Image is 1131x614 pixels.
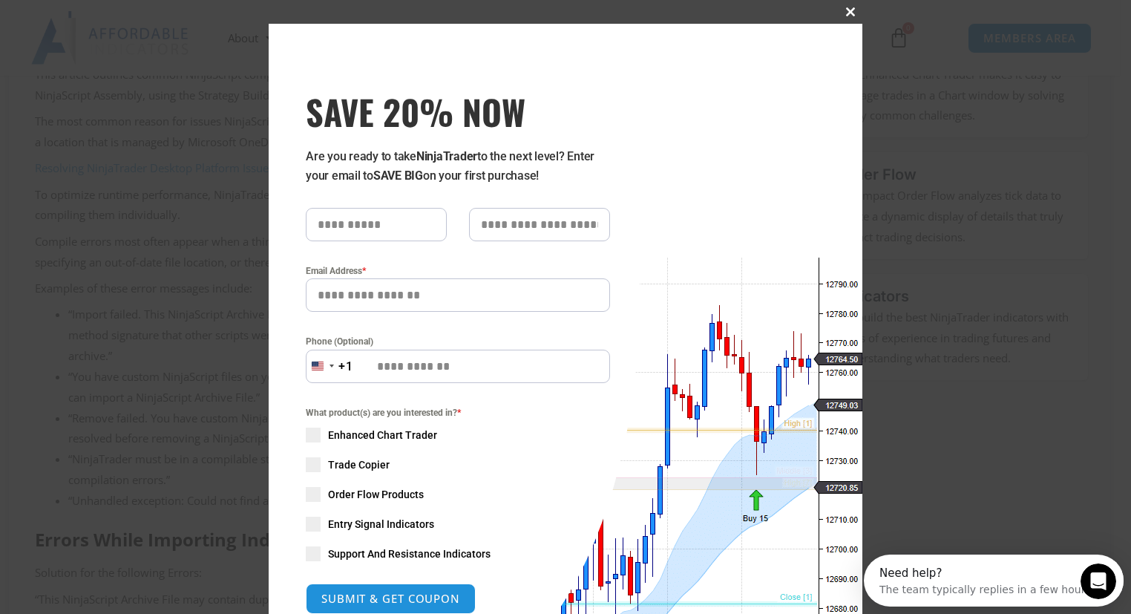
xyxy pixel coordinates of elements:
[306,264,610,278] label: Email Address
[306,457,610,472] label: Trade Copier
[306,487,610,502] label: Order Flow Products
[306,334,610,349] label: Phone (Optional)
[306,584,476,614] button: SUBMIT & GET COUPON
[1081,564,1116,599] iframe: Intercom live chat
[16,13,230,25] div: Need help?
[306,147,610,186] p: Are you ready to take to the next level? Enter your email to on your first purchase!
[373,169,423,183] strong: SAVE BIG
[306,350,353,383] button: Selected country
[328,546,491,561] span: Support And Resistance Indicators
[338,357,353,376] div: +1
[6,6,274,47] div: Open Intercom Messenger
[328,487,424,502] span: Order Flow Products
[306,428,610,442] label: Enhanced Chart Trader
[416,149,477,163] strong: NinjaTrader
[306,405,610,420] span: What product(s) are you interested in?
[306,91,610,132] h3: SAVE 20% NOW
[16,25,230,40] div: The team typically replies in a few hours.
[864,555,1124,607] iframe: Intercom live chat discovery launcher
[328,428,437,442] span: Enhanced Chart Trader
[328,457,390,472] span: Trade Copier
[306,517,610,532] label: Entry Signal Indicators
[328,517,434,532] span: Entry Signal Indicators
[306,546,610,561] label: Support And Resistance Indicators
